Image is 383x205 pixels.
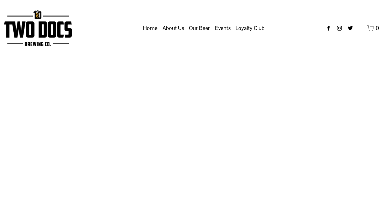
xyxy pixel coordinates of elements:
span: Our Beer [189,23,210,33]
a: 0 items in cart [367,24,379,32]
img: Two Docs Brewing Co. [4,10,72,46]
a: twitter-unauth [347,25,353,31]
a: Home [143,22,157,34]
span: 0 [376,24,379,31]
a: folder dropdown [215,22,231,34]
a: folder dropdown [236,22,265,34]
h1: Beer is Art. [4,121,379,152]
a: folder dropdown [163,22,184,34]
span: Loyalty Club [236,23,265,33]
span: About Us [163,23,184,33]
a: folder dropdown [189,22,210,34]
a: Facebook [325,25,332,31]
a: instagram-unauth [336,25,342,31]
span: Events [215,23,231,33]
